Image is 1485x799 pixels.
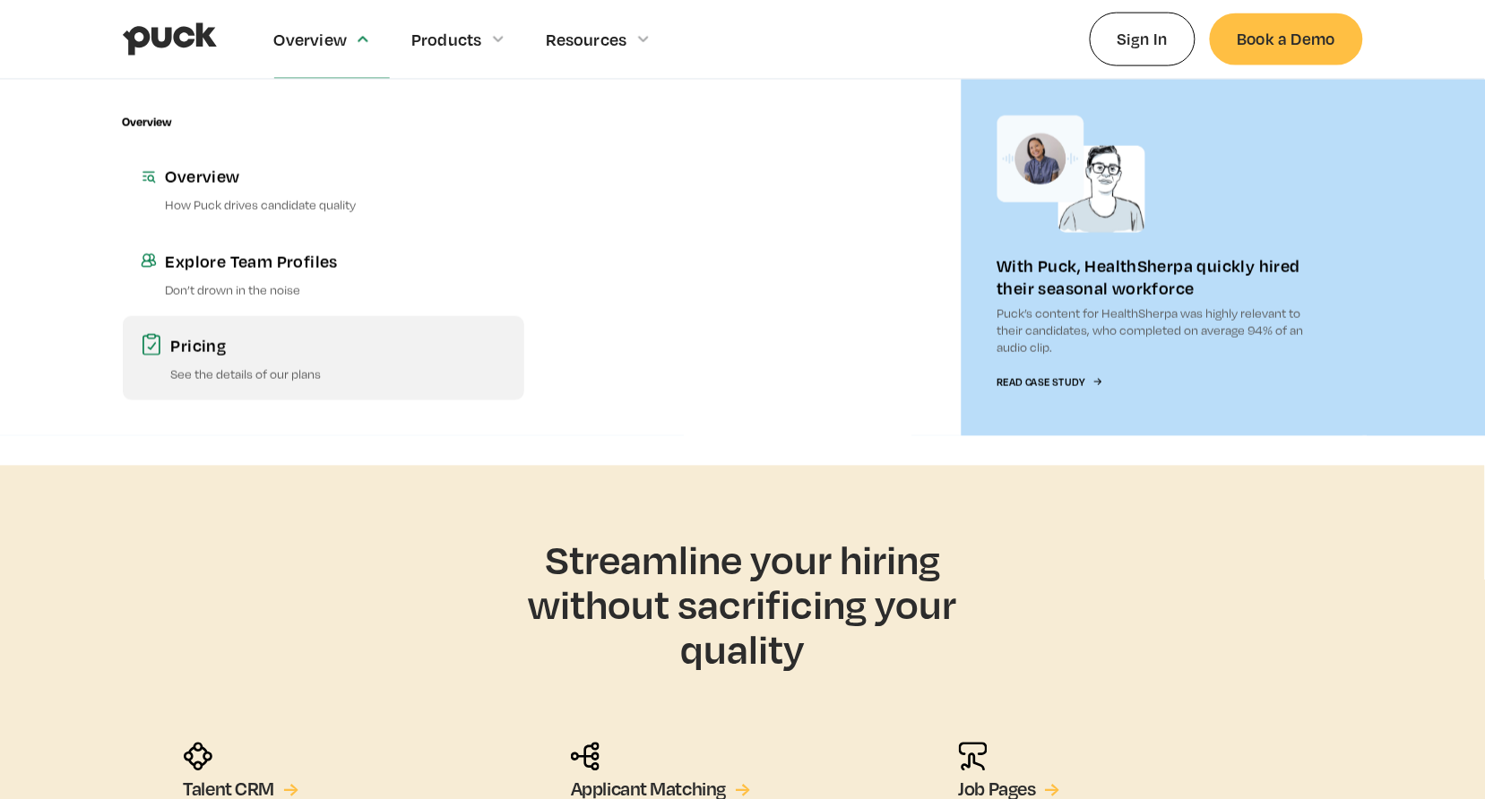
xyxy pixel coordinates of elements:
div: Resources [547,30,627,49]
p: See the details of our plans [171,365,506,382]
a: OverviewHow Puck drives candidate quality [123,147,524,231]
div: Overview [123,116,172,129]
div: Read Case Study [997,377,1085,389]
a: Explore Team ProfilesDon’t drown in the noise [123,232,524,316]
a: Sign In [1090,13,1196,65]
p: Don’t drown in the noise [166,281,506,298]
a: With Puck, HealthSherpa quickly hired their seasonal workforcePuck’s content for HealthSherpa was... [962,80,1363,436]
div: With Puck, HealthSherpa quickly hired their seasonal workforce [997,254,1327,299]
p: Puck’s content for HealthSherpa was highly relevant to their candidates, who completed on average... [997,305,1327,357]
div: Products [411,30,482,49]
a: Book a Demo [1210,13,1362,64]
div: Explore Team Profiles [166,250,506,272]
a: PricingSee the details of our plans [123,316,524,400]
div: Pricing [171,334,506,357]
h2: Streamline your hiring without sacrificing your quality [479,537,1007,671]
p: How Puck drives candidate quality [166,196,506,213]
div: Overview [274,30,348,49]
div: Overview [166,165,506,187]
